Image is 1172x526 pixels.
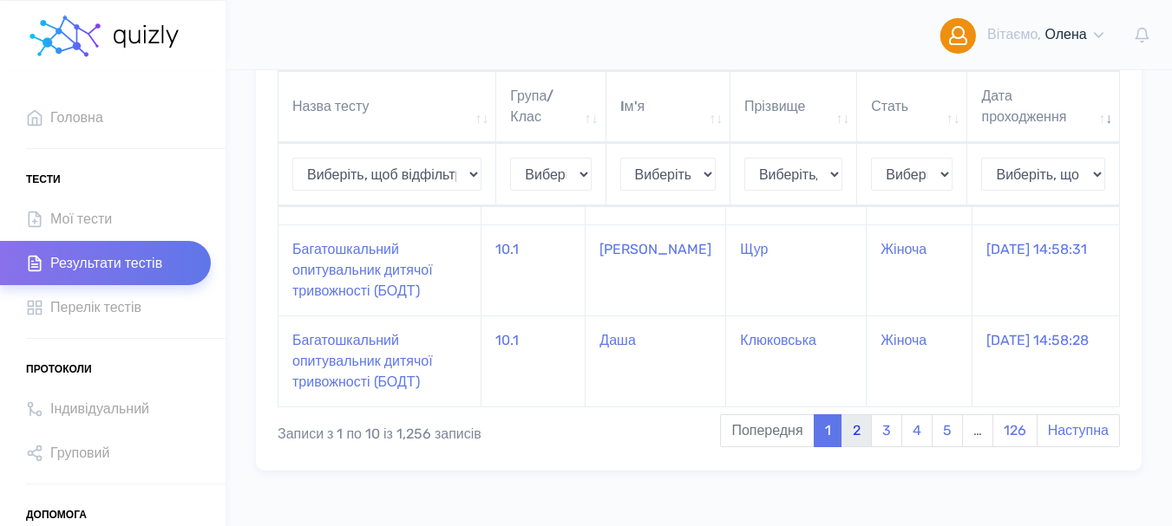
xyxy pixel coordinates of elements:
span: Тести [26,166,61,192]
th: Стать: активувати для сортування стовпців за зростанням [857,71,967,143]
span: Олена [1044,26,1086,42]
td: [DATE] 14:58:31 [972,224,1119,315]
th: Прізвище: активувати для сортування стовпців за зростанням [730,71,857,143]
span: Мої тести [50,207,112,231]
a: 1 [814,414,842,447]
span: Груповий [50,441,109,464]
th: Дата проходження: активувати для сортування стовпців за зростанням [967,71,1119,143]
img: homepage [26,10,104,62]
td: Багатошкальний опитувальник дитячої тривожності (БОДТ) [278,224,481,315]
td: Щур [726,224,867,315]
td: [DATE] 14:58:28 [972,315,1119,406]
span: Результати тестів [50,251,162,275]
td: Даша [586,315,726,406]
a: 5 [932,414,963,447]
th: Група/Клас: активувати для сортування стовпців за зростанням [496,71,606,143]
a: 3 [871,414,902,447]
span: Перелік тестів [50,295,141,319]
a: Наступна [1037,414,1120,447]
th: Iм'я: активувати для сортування стовпців за зростанням [606,71,730,143]
span: Індивідуальний [50,397,149,420]
td: 10.1 [481,315,586,406]
img: homepage [112,25,182,48]
td: Жіноча [867,315,972,406]
a: homepage homepage [26,1,182,70]
a: 2 [841,414,872,447]
td: 10.1 [481,224,586,315]
td: Багатошкальний опитувальник дитячої тривожності (БОДТ) [278,315,481,406]
a: 126 [992,414,1038,447]
div: Записи з 1 по 10 із 1,256 записів [278,412,616,445]
th: Назва тесту: активувати для сортування стовпців за зростанням [278,71,496,143]
td: Клюковська [726,315,867,406]
td: [PERSON_NAME] [586,224,726,315]
a: 4 [901,414,933,447]
span: Головна [50,106,103,129]
span: Протоколи [26,356,92,382]
td: Жіноча [867,224,972,315]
